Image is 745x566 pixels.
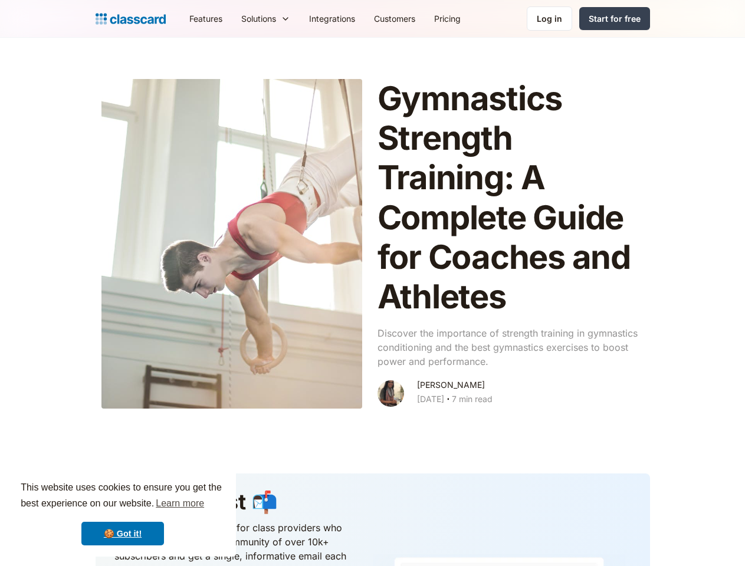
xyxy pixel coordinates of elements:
[579,7,650,30] a: Start for free
[589,12,641,25] div: Start for free
[444,392,452,409] div: ‧
[378,326,638,368] p: Discover the importance of strength training in gymnastics conditioning and the best gymnastics e...
[81,522,164,545] a: dismiss cookie message
[300,5,365,32] a: Integrations
[417,392,444,406] div: [DATE]
[241,12,276,25] div: Solutions
[417,378,485,392] div: [PERSON_NAME]
[232,5,300,32] div: Solutions
[425,5,470,32] a: Pricing
[154,495,206,512] a: learn more about cookies
[21,481,225,512] span: This website uses cookies to ensure you get the best experience on our website.
[96,73,650,414] a: Gymnastics Strength Training: A Complete Guide for Coaches and AthletesDiscover the importance of...
[365,5,425,32] a: Customers
[96,11,166,27] a: home
[527,6,572,31] a: Log in
[378,79,638,317] h1: Gymnastics Strength Training: A Complete Guide for Coaches and Athletes
[537,12,562,25] div: Log in
[452,392,493,406] div: 7 min read
[180,5,232,32] a: Features
[9,469,236,557] div: cookieconsent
